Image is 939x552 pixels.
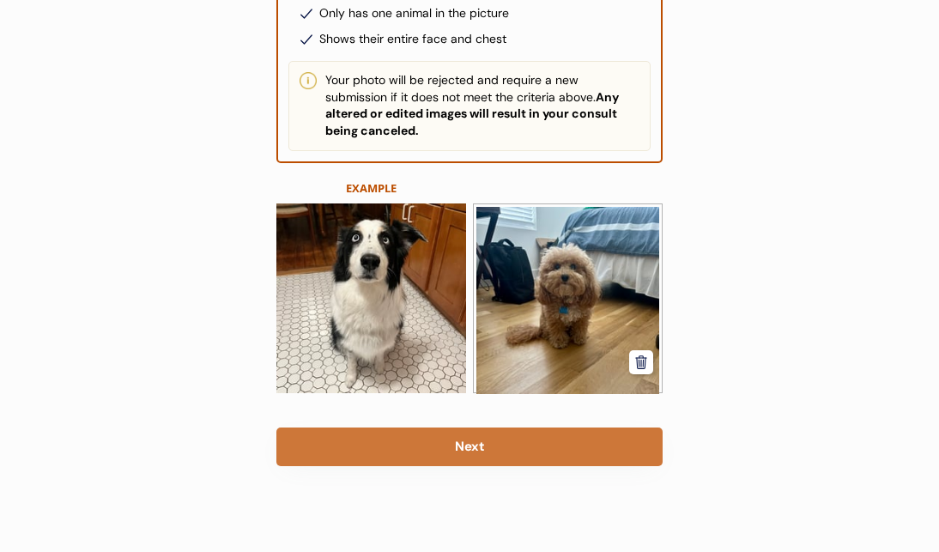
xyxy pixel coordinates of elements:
[319,31,651,48] div: Shows their entire face and chest
[325,72,639,139] div: Your photo will be rejected and require a new submission if it does not meet the criteria above.
[474,207,662,394] img: Unknown.jpeg
[324,180,419,196] div: EXAMPLE
[319,5,651,22] div: Only has one animal in the picture
[276,428,663,466] button: Next
[325,89,621,138] strong: Any altered or edited images will result in your consult being canceled.
[276,203,466,394] img: SnickersResizedFront.png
